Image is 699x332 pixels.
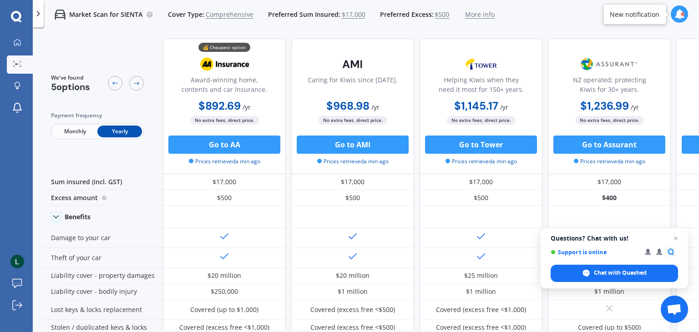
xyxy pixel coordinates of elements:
[323,53,383,75] img: AMI-text-1.webp
[69,10,142,19] p: Market Scan for SIENTA
[319,116,387,125] span: No extra fees, direct price.
[268,10,340,19] span: Preferred Sum Insured:
[40,174,163,190] div: Sum insured (incl. GST)
[446,157,517,166] span: Prices retrieved a min ago
[51,74,90,82] span: We've found
[427,75,535,98] div: Helping Kiwis when they need it most for 150+ years.
[291,174,414,190] div: $17,000
[435,10,449,19] span: $500
[464,271,498,280] div: $25 million
[55,9,66,20] img: car.f15378c7a67c060ca3f3.svg
[168,136,280,154] button: Go to AA
[380,10,434,19] span: Preferred Excess:
[163,190,286,206] div: $500
[206,10,253,19] span: Comprehensive
[342,10,365,19] span: $17,000
[466,287,496,296] div: $1 million
[425,136,537,154] button: Go to Tower
[551,235,678,242] span: Questions? Chat with us!
[436,323,526,332] div: Covered (excess free <$1,000)
[336,271,370,280] div: $20 million
[610,10,659,19] div: New notification
[291,190,414,206] div: $500
[40,228,163,248] div: Damage to your car
[51,111,144,120] div: Payment frequency
[580,99,629,113] b: $1,236.99
[594,287,624,296] div: $1 million
[65,213,91,221] div: Benefits
[208,271,241,280] div: $20 million
[189,157,260,166] span: Prices retrieved a min ago
[168,10,204,19] span: Cover Type:
[574,157,645,166] span: Prices retrieved a min ago
[179,323,269,332] div: Covered (excess free <$1,000)
[465,10,495,19] span: More info
[553,136,665,154] button: Go to Assurant
[310,305,395,314] div: Covered (excess free <$500)
[308,75,398,98] div: Caring for Kiwis since [DATE].
[190,305,258,314] div: Covered (up to $1,000)
[556,75,663,98] div: NZ operated; protecting Kiwis for 30+ years.
[551,249,638,256] span: Support is online
[575,116,644,125] span: No extra fees, direct price.
[594,269,647,277] span: Chat with Quashed
[454,99,498,113] b: $1,145.17
[198,99,241,113] b: $892.69
[198,43,250,52] div: 💰 Cheapest option
[243,103,251,111] span: / yr
[551,265,678,282] div: Chat with Quashed
[317,157,389,166] span: Prices retrieved a min ago
[40,190,163,206] div: Excess amount
[447,116,516,125] span: No extra fees, direct price.
[194,53,254,75] img: AA.webp
[661,296,688,323] div: Open chat
[548,190,671,206] div: $400
[97,126,142,137] span: Yearly
[211,287,238,296] div: $250,000
[297,136,409,154] button: Go to AMI
[40,300,163,320] div: Lost keys & locks replacement
[338,287,368,296] div: $1 million
[53,126,97,137] span: Monthly
[163,174,286,190] div: $17,000
[548,174,671,190] div: $17,000
[40,284,163,300] div: Liability cover - bodily injury
[190,116,259,125] span: No extra fees, direct price.
[578,323,641,332] div: Covered (up to $500)
[420,190,542,206] div: $500
[40,268,163,284] div: Liability cover - property damages
[670,233,681,244] span: Close chat
[451,53,511,75] img: Tower.webp
[10,255,24,268] img: ACg8ocJ2x2QDbUUxvg8xgBbOOrIU7XjlGfq0Ia4QGqQLpJis0asjcA=s96-c
[579,53,639,75] img: Assurant.png
[310,323,395,332] div: Covered (excess free <$500)
[326,99,370,113] b: $968.98
[420,174,542,190] div: $17,000
[436,305,526,314] div: Covered (excess free <$1,000)
[500,103,508,111] span: / yr
[171,75,278,98] div: Award-winning home, contents and car insurance.
[51,81,90,93] span: 5 options
[40,248,163,268] div: Theft of your car
[631,103,639,111] span: / yr
[371,103,380,111] span: / yr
